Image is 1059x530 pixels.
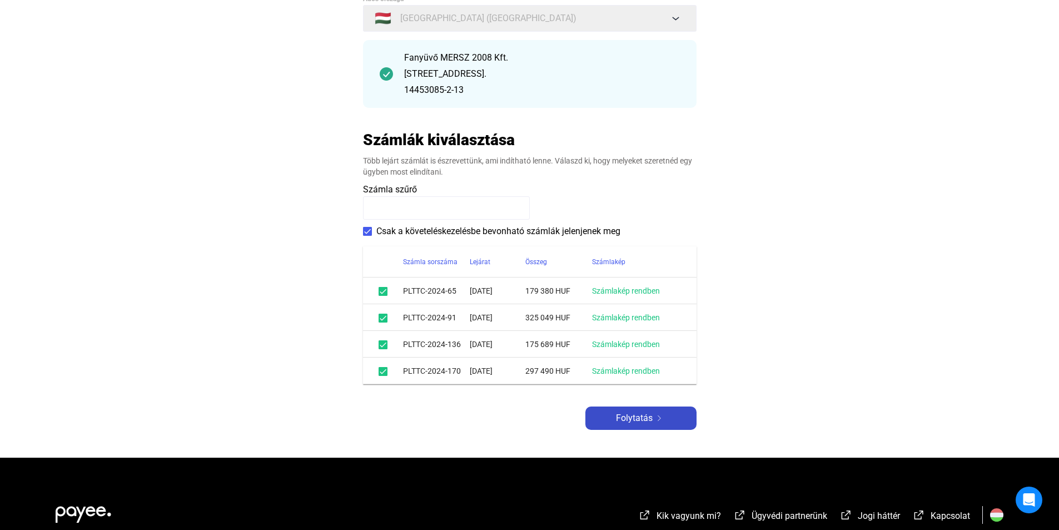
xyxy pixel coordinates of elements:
span: Csak a követeléskezelésbe bevonható számlák jelenjenek meg [376,225,620,238]
td: [DATE] [470,331,525,358]
div: 14453085-2-13 [404,83,680,97]
a: external-link-whiteJogi háttér [839,512,900,523]
div: Lejárat [470,255,525,269]
td: PLTTC-2024-170 [403,358,470,384]
td: PLTTC-2024-65 [403,278,470,304]
div: Összeg [525,255,592,269]
td: PLTTC-2024-136 [403,331,470,358]
td: [DATE] [470,304,525,331]
span: Ügyvédi partnerünk [752,511,827,521]
h2: Számlák kiválasztása [363,130,515,150]
span: 🇭🇺 [375,12,391,25]
span: Jogi háttér [858,511,900,521]
div: [STREET_ADDRESS]. [404,67,680,81]
td: 325 049 HUF [525,304,592,331]
span: [GEOGRAPHIC_DATA] ([GEOGRAPHIC_DATA]) [400,12,576,25]
img: external-link-white [839,509,853,521]
a: external-link-whiteKik vagyunk mi? [638,512,721,523]
div: Több lejárt számlát is észrevettünk, ami indítható lenne. Válaszd ki, hogy melyeket szeretnéd egy... [363,155,697,177]
button: Folytatásarrow-right-white [585,407,697,430]
a: Számlakép rendben [592,313,660,322]
div: Számla sorszáma [403,255,470,269]
div: Számla sorszáma [403,255,458,269]
a: external-link-whiteKapcsolat [912,512,970,523]
img: HU.svg [990,508,1003,522]
span: Folytatás [616,412,653,425]
img: external-link-white [733,509,747,521]
div: Fanyüvő MERSZ 2008 Kft. [404,51,680,65]
div: Összeg [525,255,547,269]
td: 175 689 HUF [525,331,592,358]
td: [DATE] [470,358,525,384]
button: 🇭🇺[GEOGRAPHIC_DATA] ([GEOGRAPHIC_DATA]) [363,5,697,32]
a: external-link-whiteÜgyvédi partnerünk [733,512,827,523]
img: arrow-right-white [653,415,666,421]
span: Kik vagyunk mi? [657,511,721,521]
a: Számlakép rendben [592,286,660,295]
img: white-payee-white-dot.svg [56,500,111,523]
td: 297 490 HUF [525,358,592,384]
a: Számlakép rendben [592,340,660,349]
td: PLTTC-2024-91 [403,304,470,331]
span: Kapcsolat [931,511,970,521]
div: Számlakép [592,255,683,269]
div: Számlakép [592,255,625,269]
img: external-link-white [912,509,926,521]
img: checkmark-darker-green-circle [380,67,393,81]
td: [DATE] [470,278,525,304]
img: external-link-white [638,509,652,521]
span: Számla szűrő [363,184,417,195]
div: Lejárat [470,255,490,269]
div: Open Intercom Messenger [1016,487,1042,513]
a: Számlakép rendben [592,366,660,375]
td: 179 380 HUF [525,278,592,304]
